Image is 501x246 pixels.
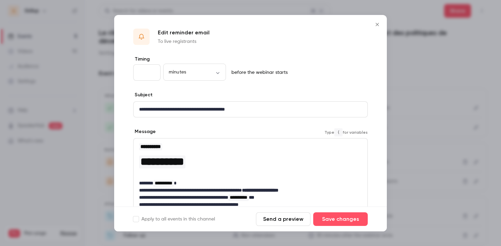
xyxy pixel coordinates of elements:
button: Send a preview [256,212,310,226]
label: Subject [133,92,153,98]
p: Edit reminder email [158,29,210,37]
button: Save changes [313,212,368,226]
label: Message [133,128,156,135]
label: Apply to all events in this channel [133,216,215,223]
div: minutes [163,69,226,76]
p: before the webinar starts [229,69,288,76]
p: To live registrants [158,38,210,45]
button: Close [370,18,384,31]
code: { [334,128,343,136]
span: Type for variables [324,128,368,136]
div: editor [134,102,367,117]
label: Timing [133,56,368,63]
